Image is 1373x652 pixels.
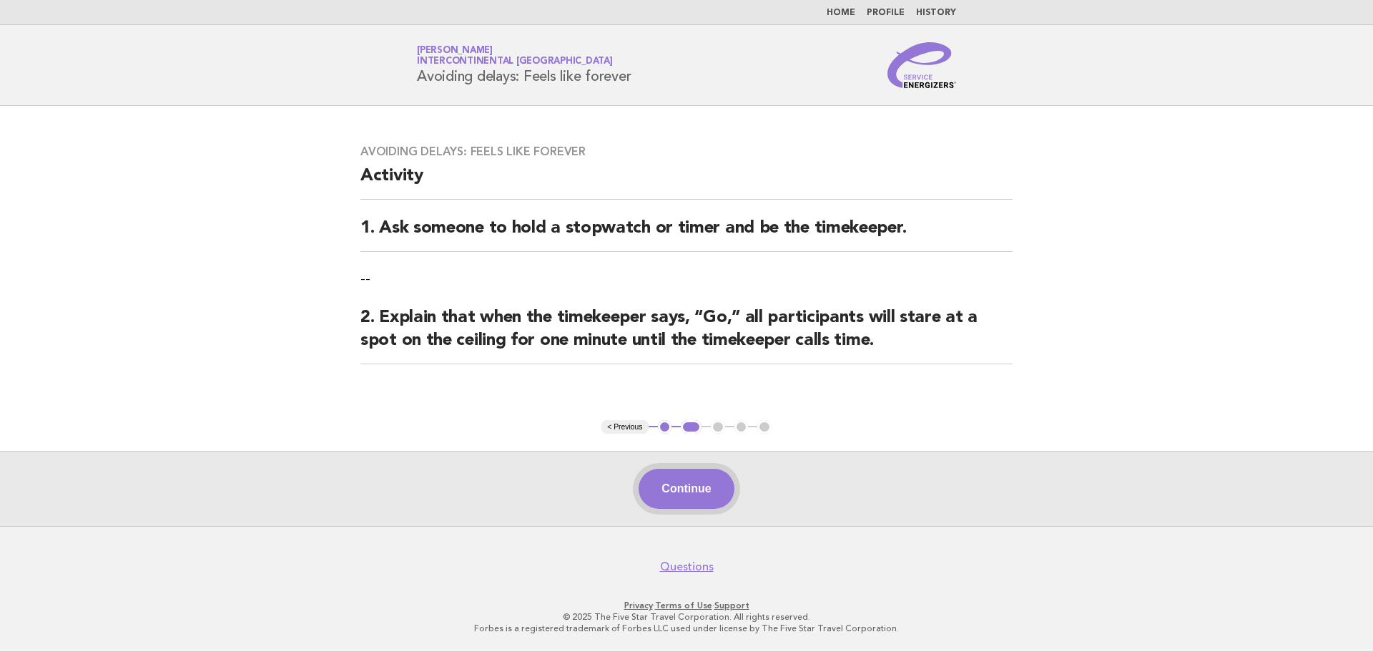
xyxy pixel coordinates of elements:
[249,611,1124,623] p: © 2025 The Five Star Travel Corporation. All rights reserved.
[417,46,613,66] a: [PERSON_NAME]InterContinental [GEOGRAPHIC_DATA]
[417,47,631,84] h1: Avoiding delays: Feels like forever
[639,469,734,509] button: Continue
[827,9,855,17] a: Home
[249,623,1124,634] p: Forbes is a registered trademark of Forbes LLC used under license by The Five Star Travel Corpora...
[714,600,749,610] a: Support
[660,560,714,574] a: Questions
[417,57,613,67] span: InterContinental [GEOGRAPHIC_DATA]
[360,217,1013,252] h2: 1. Ask someone to hold a stopwatch or timer and be the timekeeper.
[624,600,653,610] a: Privacy
[655,600,712,610] a: Terms of Use
[658,420,672,434] button: 1
[360,269,1013,289] p: --
[360,145,1013,159] h3: Avoiding delays: Feels like forever
[249,600,1124,611] p: · ·
[360,165,1013,200] h2: Activity
[601,420,648,434] button: < Previous
[867,9,905,17] a: Profile
[887,42,956,88] img: Service Energizers
[681,420,702,434] button: 2
[360,306,1013,364] h2: 2. Explain that when the timekeeper says, “Go,” all participants will stare at a spot on the ceil...
[916,9,956,17] a: History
